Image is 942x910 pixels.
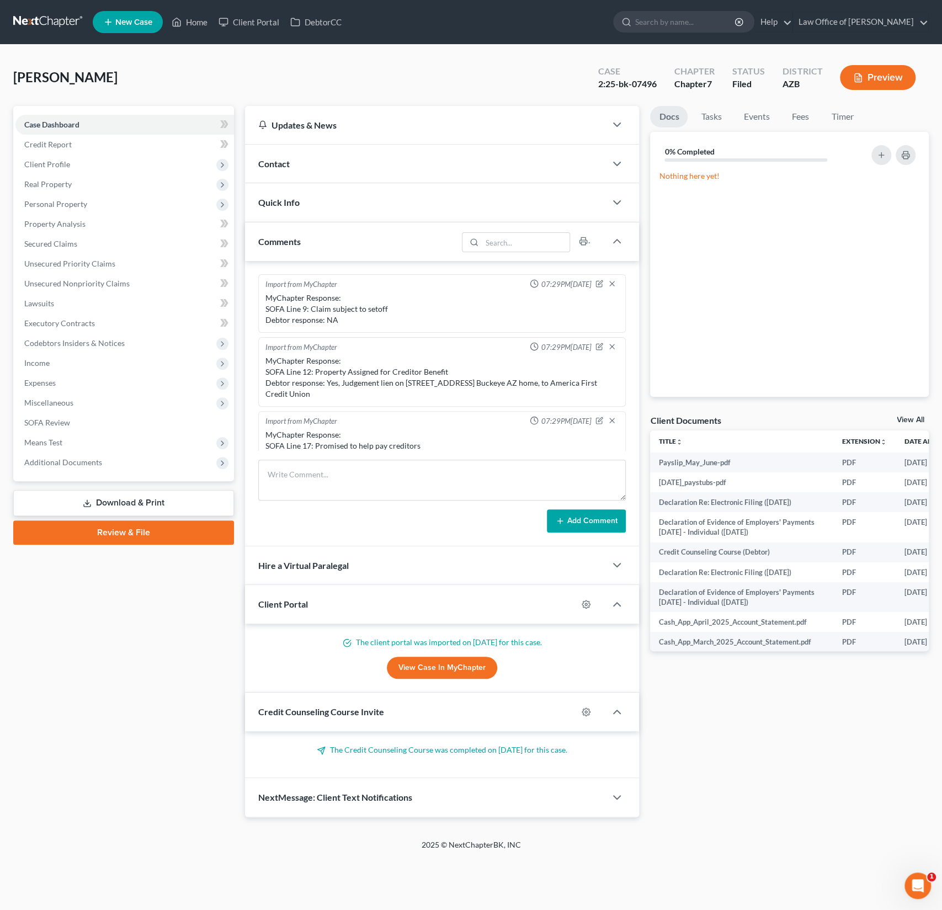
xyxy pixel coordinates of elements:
[258,637,626,648] p: The client portal was imported on [DATE] for this case.
[482,233,570,252] input: Search...
[265,342,337,353] div: Import from MyChapter
[24,299,54,308] span: Lawsuits
[258,706,384,717] span: Credit Counseling Course Invite
[24,239,77,248] span: Secured Claims
[783,65,822,78] div: District
[15,135,234,155] a: Credit Report
[15,234,234,254] a: Secured Claims
[213,12,285,32] a: Client Portal
[13,69,118,85] span: [PERSON_NAME]
[258,744,626,755] p: The Credit Counseling Course was completed on [DATE] for this case.
[265,355,619,400] div: MyChapter Response: SOFA Line 12: Property Assigned for Creditor Benefit Debtor response: Yes, Ju...
[24,120,79,129] span: Case Dashboard
[15,274,234,294] a: Unsecured Nonpriority Claims
[783,78,822,91] div: AZB
[24,457,102,467] span: Additional Documents
[650,492,833,512] td: Declaration Re: Electronic Filing ([DATE])
[842,437,887,445] a: Extensionunfold_more
[833,472,896,492] td: PDF
[15,313,234,333] a: Executory Contracts
[265,292,619,326] div: MyChapter Response: SOFA Line 9: Claim subject to setoff Debtor response: NA
[659,171,920,182] p: Nothing here yet!
[650,453,833,472] td: Payslip_May_June-pdf
[15,413,234,433] a: SOFA Review
[676,439,683,445] i: unfold_more
[650,582,833,613] td: Declaration of Evidence of Employers' Payments [DATE] - Individual ([DATE])
[15,294,234,313] a: Lawsuits
[258,599,308,609] span: Client Portal
[650,612,833,632] td: Cash_App_April_2025_Account_Statement.pdf
[840,65,916,90] button: Preview
[166,12,213,32] a: Home
[755,12,792,32] a: Help
[904,872,931,899] iframe: Intercom live chat
[650,632,833,652] td: Cash_App_March_2025_Account_Statement.pdf
[258,792,412,802] span: NextMessage: Client Text Notifications
[650,512,833,542] td: Declaration of Evidence of Employers' Payments [DATE] - Individual ([DATE])
[15,214,234,234] a: Property Analysis
[541,416,591,427] span: 07:29PM[DATE]
[880,439,887,445] i: unfold_more
[24,338,125,348] span: Codebtors Insiders & Notices
[793,12,928,32] a: Law Office of [PERSON_NAME]
[24,279,130,288] span: Unsecured Nonpriority Claims
[927,872,936,881] span: 1
[24,418,70,427] span: SOFA Review
[650,542,833,562] td: Credit Counseling Course (Debtor)
[833,612,896,632] td: PDF
[24,398,73,407] span: Miscellaneous
[833,582,896,613] td: PDF
[598,78,657,91] div: 2:25-bk-07496
[24,438,62,447] span: Means Test
[24,378,56,387] span: Expenses
[24,140,72,149] span: Credit Report
[15,254,234,274] a: Unsecured Priority Claims
[674,65,715,78] div: Chapter
[15,115,234,135] a: Case Dashboard
[285,12,347,32] a: DebtorCC
[732,65,765,78] div: Status
[635,12,736,32] input: Search by name...
[265,416,337,427] div: Import from MyChapter
[783,106,818,127] a: Fees
[707,78,712,89] span: 7
[258,119,593,131] div: Updates & News
[650,106,688,127] a: Docs
[24,159,70,169] span: Client Profile
[265,429,619,462] div: MyChapter Response: SOFA Line 17: Promised to help pay creditors Debtor response: NA
[692,106,730,127] a: Tasks
[258,197,300,207] span: Quick Info
[833,512,896,542] td: PDF
[157,839,786,859] div: 2025 © NextChapterBK, INC
[833,632,896,652] td: PDF
[24,318,95,328] span: Executory Contracts
[13,490,234,516] a: Download & Print
[659,437,683,445] a: Titleunfold_more
[24,219,86,228] span: Property Analysis
[258,560,349,571] span: Hire a Virtual Paralegal
[735,106,778,127] a: Events
[674,78,715,91] div: Chapter
[732,78,765,91] div: Filed
[650,472,833,492] td: [DATE]_paystubs-pdf
[24,199,87,209] span: Personal Property
[650,562,833,582] td: Declaration Re: Electronic Filing ([DATE])
[24,358,50,368] span: Income
[650,414,721,426] div: Client Documents
[897,416,924,424] a: View All
[13,520,234,545] a: Review & File
[664,147,714,156] strong: 0% Completed
[833,492,896,512] td: PDF
[833,453,896,472] td: PDF
[258,158,290,169] span: Contact
[24,179,72,189] span: Real Property
[24,259,115,268] span: Unsecured Priority Claims
[541,342,591,353] span: 07:29PM[DATE]
[115,18,152,26] span: New Case
[541,279,591,290] span: 07:29PM[DATE]
[258,236,301,247] span: Comments
[547,509,626,533] button: Add Comment
[833,562,896,582] td: PDF
[822,106,862,127] a: Timer
[598,65,657,78] div: Case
